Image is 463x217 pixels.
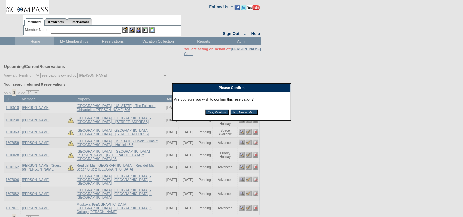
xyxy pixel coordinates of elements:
[142,27,148,33] img: Reservations
[129,27,135,33] img: View
[149,27,155,33] img: b_calculator.gif
[247,5,260,10] img: Subscribe to our YouTube Channel
[235,5,240,10] img: Become our fan on Facebook
[241,5,246,10] img: Follow us on Twitter
[231,110,258,115] input: No, Never Mind
[25,27,51,33] div: Member Name:
[205,110,229,115] input: Yes, Confirm
[24,18,45,26] a: Members
[173,84,291,92] div: Please Confirm
[174,93,289,119] div: Are you sure you wish to confirm this reservation?
[67,18,92,25] a: Reservations
[122,27,128,33] img: b_edit.gif
[241,7,246,11] a: Follow us on Twitter
[247,7,260,11] a: Subscribe to our YouTube Channel
[136,27,141,33] img: Impersonate
[209,4,233,12] td: Follow Us ::
[235,7,240,11] a: Become our fan on Facebook
[244,31,247,36] span: ::
[251,31,260,36] a: Help
[223,31,239,36] a: Sign Out
[44,18,67,25] a: Residences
